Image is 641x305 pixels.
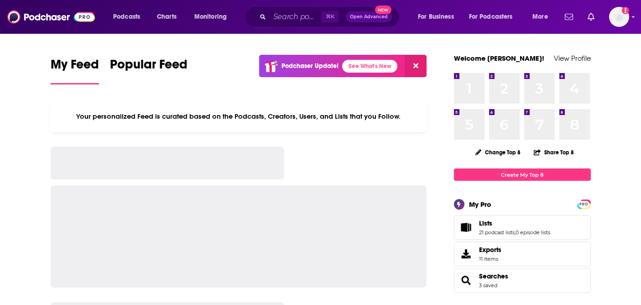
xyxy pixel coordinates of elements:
div: My Pro [469,200,491,209]
button: open menu [526,10,559,24]
button: Share Top 8 [533,143,574,161]
span: , [515,229,516,236]
span: 11 items [479,256,501,262]
a: Lists [479,219,550,227]
span: For Business [418,11,454,23]
span: My Feed [51,57,99,78]
a: Exports [454,242,591,266]
button: Open AdvancedNew [346,11,392,22]
a: My Feed [51,57,99,84]
button: open menu [412,10,465,24]
span: PRO [578,201,589,208]
p: Podchaser Update! [281,62,339,70]
a: 3 saved [479,282,497,289]
span: New [375,5,391,14]
span: Exports [479,246,501,254]
a: Lists [457,221,475,234]
a: Searches [479,272,508,280]
a: Show notifications dropdown [584,9,598,25]
span: More [532,11,548,23]
a: Charts [151,10,182,24]
span: Popular Feed [110,57,188,78]
a: Create My Top 8 [454,168,591,181]
span: Logged in as megcassidy [609,7,629,27]
span: For Podcasters [469,11,513,23]
span: Lists [454,215,591,240]
button: Show profile menu [609,7,629,27]
input: Search podcasts, credits, & more... [270,10,322,24]
button: Change Top 8 [470,147,526,158]
a: Welcome [PERSON_NAME]! [454,54,544,63]
img: User Profile [609,7,629,27]
a: PRO [578,200,589,207]
div: Search podcasts, credits, & more... [253,6,408,27]
a: View Profile [554,54,591,63]
span: Searches [454,268,591,293]
button: open menu [188,10,239,24]
span: Lists [479,219,492,227]
a: See What's New [342,60,397,73]
button: open menu [107,10,152,24]
span: Open Advanced [350,15,388,19]
button: open menu [463,10,526,24]
a: 0 episode lists [516,229,550,236]
a: 21 podcast lists [479,229,515,236]
div: Your personalized Feed is curated based on the Podcasts, Creators, Users, and Lists that you Follow. [51,101,427,132]
span: Monitoring [194,11,227,23]
img: Podchaser - Follow, Share and Rate Podcasts [7,8,95,26]
svg: Add a profile image [622,7,629,14]
span: ⌘ K [322,11,339,23]
span: Charts [157,11,177,23]
a: Show notifications dropdown [561,9,577,25]
span: Exports [457,247,475,260]
a: Popular Feed [110,57,188,84]
a: Searches [457,274,475,287]
span: Podcasts [113,11,140,23]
